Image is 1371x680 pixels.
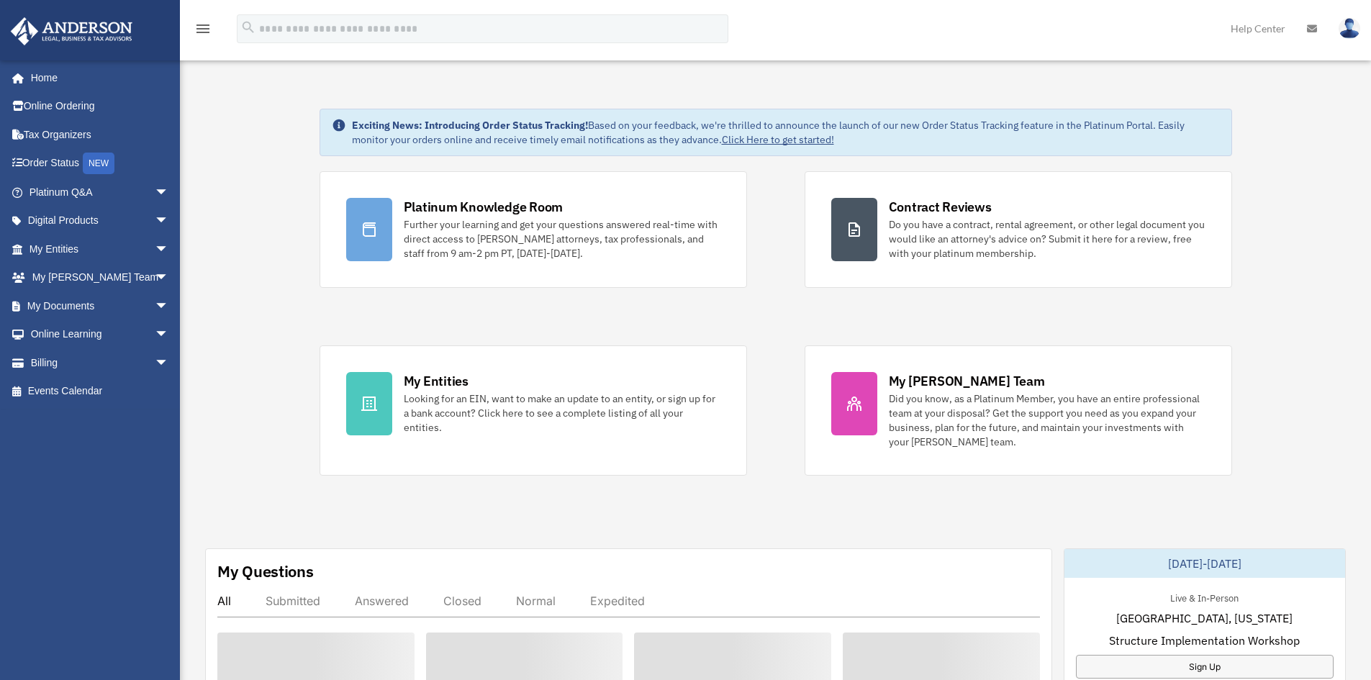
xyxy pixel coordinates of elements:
[240,19,256,35] i: search
[889,217,1205,260] div: Do you have a contract, rental agreement, or other legal document you would like an attorney's ad...
[443,594,481,608] div: Closed
[10,320,191,349] a: Online Learningarrow_drop_down
[355,594,409,608] div: Answered
[266,594,320,608] div: Submitted
[155,235,184,264] span: arrow_drop_down
[1116,609,1293,627] span: [GEOGRAPHIC_DATA], [US_STATE]
[6,17,137,45] img: Anderson Advisors Platinum Portal
[155,291,184,321] span: arrow_drop_down
[155,207,184,236] span: arrow_drop_down
[352,119,588,132] strong: Exciting News: Introducing Order Status Tracking!
[10,149,191,178] a: Order StatusNEW
[155,263,184,293] span: arrow_drop_down
[1339,18,1360,39] img: User Pic
[194,20,212,37] i: menu
[404,217,720,260] div: Further your learning and get your questions answered real-time with direct access to [PERSON_NAM...
[722,133,834,146] a: Click Here to get started!
[155,178,184,207] span: arrow_drop_down
[83,153,114,174] div: NEW
[516,594,556,608] div: Normal
[404,198,564,216] div: Platinum Knowledge Room
[889,391,1205,449] div: Did you know, as a Platinum Member, you have an entire professional team at your disposal? Get th...
[404,372,469,390] div: My Entities
[1064,549,1345,578] div: [DATE]-[DATE]
[404,391,720,435] div: Looking for an EIN, want to make an update to an entity, or sign up for a bank account? Click her...
[805,345,1232,476] a: My [PERSON_NAME] Team Did you know, as a Platinum Member, you have an entire professional team at...
[320,171,747,288] a: Platinum Knowledge Room Further your learning and get your questions answered real-time with dire...
[155,320,184,350] span: arrow_drop_down
[194,25,212,37] a: menu
[1159,589,1250,604] div: Live & In-Person
[217,561,314,582] div: My Questions
[10,235,191,263] a: My Entitiesarrow_drop_down
[352,118,1220,147] div: Based on your feedback, we're thrilled to announce the launch of our new Order Status Tracking fe...
[1109,632,1300,649] span: Structure Implementation Workshop
[320,345,747,476] a: My Entities Looking for an EIN, want to make an update to an entity, or sign up for a bank accoun...
[10,178,191,207] a: Platinum Q&Aarrow_drop_down
[805,171,1232,288] a: Contract Reviews Do you have a contract, rental agreement, or other legal document you would like...
[155,348,184,378] span: arrow_drop_down
[889,372,1045,390] div: My [PERSON_NAME] Team
[590,594,645,608] div: Expedited
[10,263,191,292] a: My [PERSON_NAME] Teamarrow_drop_down
[10,377,191,406] a: Events Calendar
[10,63,184,92] a: Home
[217,594,231,608] div: All
[10,291,191,320] a: My Documentsarrow_drop_down
[10,92,191,121] a: Online Ordering
[1076,655,1334,679] a: Sign Up
[10,120,191,149] a: Tax Organizers
[889,198,992,216] div: Contract Reviews
[10,348,191,377] a: Billingarrow_drop_down
[10,207,191,235] a: Digital Productsarrow_drop_down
